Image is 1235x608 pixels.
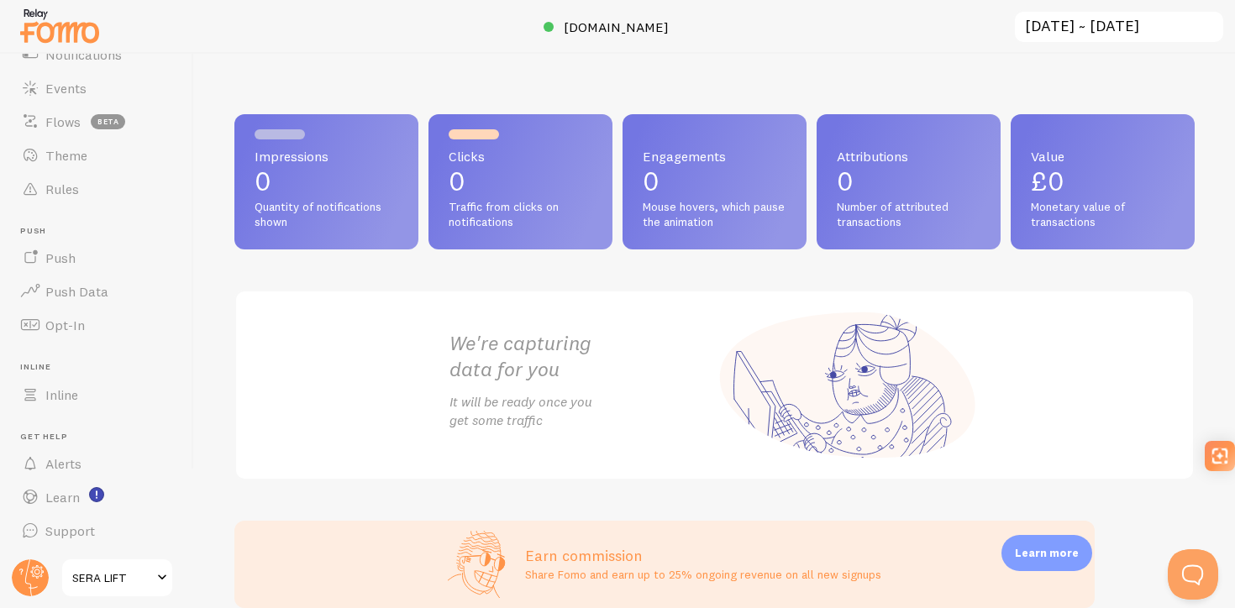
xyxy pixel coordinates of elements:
p: 0 [837,168,980,195]
a: Push Data [10,275,183,308]
a: Inline [10,378,183,411]
a: Alerts [10,447,183,480]
a: Learn [10,480,183,514]
a: Rules [10,172,183,206]
span: Engagements [643,149,786,163]
img: fomo-relay-logo-orange.svg [18,4,102,47]
span: Traffic from clicks on notifications [449,200,592,229]
p: It will be ready once you get some traffic [449,392,715,431]
a: Events [10,71,183,105]
span: Impressions [255,149,398,163]
span: Inline [20,362,183,373]
span: Theme [45,147,87,164]
p: 0 [643,168,786,195]
span: Support [45,522,95,539]
span: Push [20,226,183,237]
span: beta [91,114,125,129]
span: Clicks [449,149,592,163]
span: Rules [45,181,79,197]
a: Support [10,514,183,548]
span: Attributions [837,149,980,163]
span: Inline [45,386,78,403]
span: £0 [1031,165,1064,197]
span: Quantity of notifications shown [255,200,398,229]
span: Flows [45,113,81,130]
span: Push Data [45,283,108,300]
a: SERA LIFT [60,558,174,598]
span: Monetary value of transactions [1031,200,1175,229]
svg: <p>Watch New Feature Tutorials!</p> [89,487,104,502]
h3: Earn commission [525,546,881,565]
div: Learn more [1001,535,1092,571]
span: Value [1031,149,1175,163]
span: Alerts [45,455,81,472]
a: Opt-In [10,308,183,342]
span: Learn [45,489,80,506]
p: 0 [255,168,398,195]
span: Events [45,80,87,97]
span: Push [45,249,76,266]
p: Learn more [1015,545,1079,561]
a: Flows beta [10,105,183,139]
p: Share Fomo and earn up to 25% ongoing revenue on all new signups [525,566,881,583]
span: Get Help [20,432,183,443]
p: 0 [449,168,592,195]
span: Mouse hovers, which pause the animation [643,200,786,229]
h2: We're capturing data for you [449,330,715,382]
span: Opt-In [45,317,85,333]
a: Push [10,241,183,275]
span: SERA LIFT [72,568,152,588]
a: Theme [10,139,183,172]
a: Notifications [10,38,183,71]
span: Notifications [45,46,122,63]
span: Number of attributed transactions [837,200,980,229]
iframe: Help Scout Beacon - Open [1168,549,1218,600]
